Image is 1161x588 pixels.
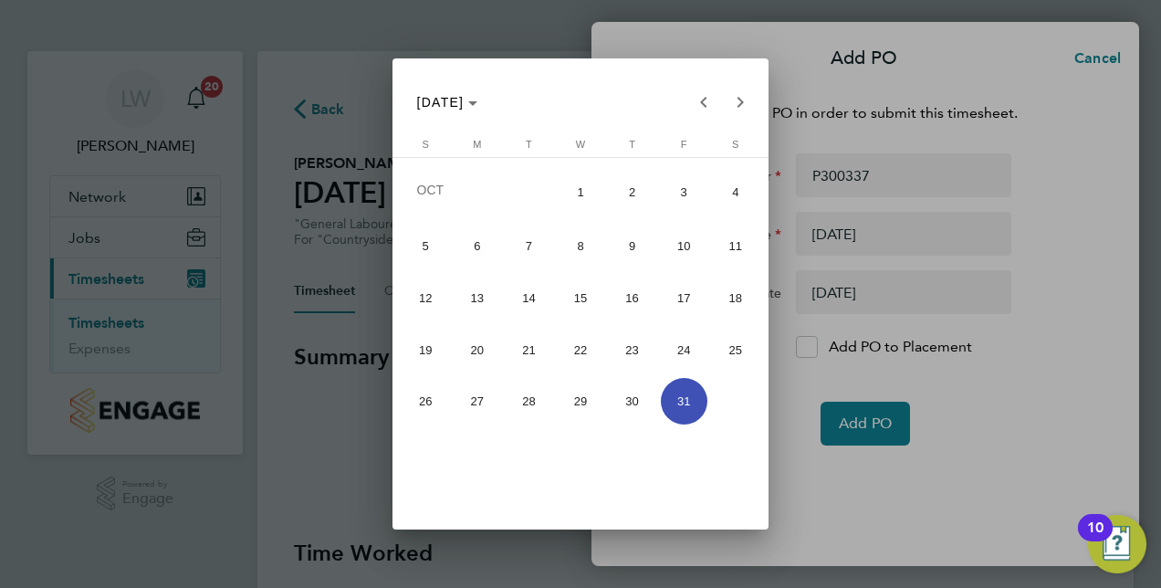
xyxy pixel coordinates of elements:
[503,221,555,273] button: October 7, 2025
[452,324,504,376] button: October 20, 2025
[658,375,710,427] button: October 31, 2025
[606,221,658,273] button: October 9, 2025
[417,95,465,110] span: [DATE]
[658,164,710,221] button: October 3, 2025
[454,378,500,425] span: 27
[452,375,504,427] button: October 27, 2025
[452,221,504,273] button: October 6, 2025
[400,164,555,221] td: OCT
[506,275,552,321] span: 14
[609,327,655,373] span: 23
[606,375,658,427] button: October 30, 2025
[661,223,707,269] span: 10
[403,223,449,269] span: 5
[555,324,607,376] button: October 22, 2025
[558,167,604,217] span: 1
[558,327,604,373] span: 22
[658,221,710,273] button: October 10, 2025
[1087,528,1103,551] div: 10
[506,327,552,373] span: 21
[732,139,738,150] span: S
[403,378,449,425] span: 26
[712,223,758,269] span: 11
[685,84,722,121] button: Previous month
[609,275,655,321] span: 16
[400,324,452,376] button: October 19, 2025
[712,327,758,373] span: 25
[609,223,655,269] span: 9
[555,164,607,221] button: October 1, 2025
[400,221,452,273] button: October 5, 2025
[400,375,452,427] button: October 26, 2025
[661,378,707,425] span: 31
[609,167,655,217] span: 2
[454,275,500,321] span: 13
[661,327,707,373] span: 24
[712,167,758,217] span: 4
[681,139,687,150] span: F
[473,139,481,150] span: M
[555,221,607,273] button: October 8, 2025
[526,139,532,150] span: T
[606,272,658,324] button: October 16, 2025
[558,378,604,425] span: 29
[709,272,761,324] button: October 18, 2025
[709,164,761,221] button: October 4, 2025
[503,375,555,427] button: October 28, 2025
[576,139,585,150] span: W
[454,327,500,373] span: 20
[712,275,758,321] span: 18
[410,86,486,119] button: Choose month and year
[555,272,607,324] button: October 15, 2025
[606,324,658,376] button: October 23, 2025
[709,324,761,376] button: October 25, 2025
[506,223,552,269] span: 7
[555,375,607,427] button: October 29, 2025
[454,223,500,269] span: 6
[658,272,710,324] button: October 17, 2025
[606,164,658,221] button: October 2, 2025
[506,378,552,425] span: 28
[661,167,707,217] span: 3
[403,275,449,321] span: 12
[403,327,449,373] span: 19
[423,139,429,150] span: S
[1088,515,1146,573] button: Open Resource Center, 10 new notifications
[558,275,604,321] span: 15
[709,221,761,273] button: October 11, 2025
[400,272,452,324] button: October 12, 2025
[452,272,504,324] button: October 13, 2025
[629,139,635,150] span: T
[609,378,655,425] span: 30
[503,272,555,324] button: October 14, 2025
[722,84,758,121] button: Next month
[658,324,710,376] button: October 24, 2025
[661,275,707,321] span: 17
[558,223,604,269] span: 8
[503,324,555,376] button: October 21, 2025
